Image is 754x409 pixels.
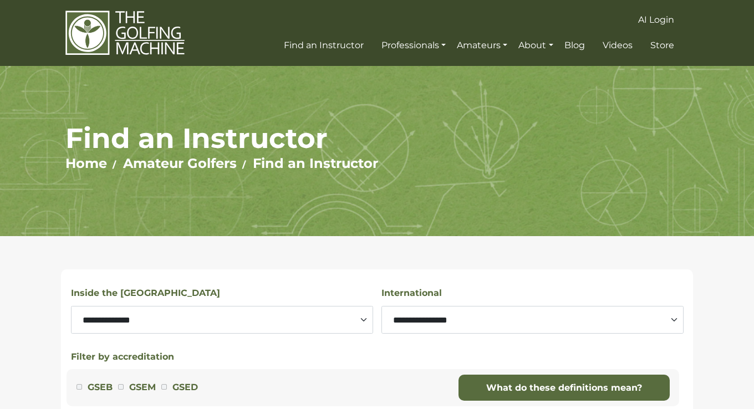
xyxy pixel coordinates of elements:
[600,35,635,55] a: Videos
[562,35,588,55] a: Blog
[603,40,633,50] span: Videos
[71,350,174,364] button: Filter by accreditation
[65,121,689,155] h1: Find an Instructor
[88,380,113,395] label: GSEB
[635,10,677,30] a: AI Login
[284,40,364,50] span: Find an Instructor
[129,380,156,395] label: GSEM
[458,375,670,401] a: What do these definitions mean?
[71,306,373,334] select: Select a state
[381,286,442,300] label: International
[381,306,684,334] select: Select a country
[253,155,378,171] a: Find an Instructor
[638,14,674,25] span: AI Login
[65,155,107,171] a: Home
[379,35,449,55] a: Professionals
[564,40,585,50] span: Blog
[650,40,674,50] span: Store
[516,35,556,55] a: About
[281,35,366,55] a: Find an Instructor
[71,286,220,300] label: Inside the [GEOGRAPHIC_DATA]
[454,35,510,55] a: Amateurs
[65,10,185,56] img: The Golfing Machine
[172,380,198,395] label: GSED
[648,35,677,55] a: Store
[123,155,237,171] a: Amateur Golfers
